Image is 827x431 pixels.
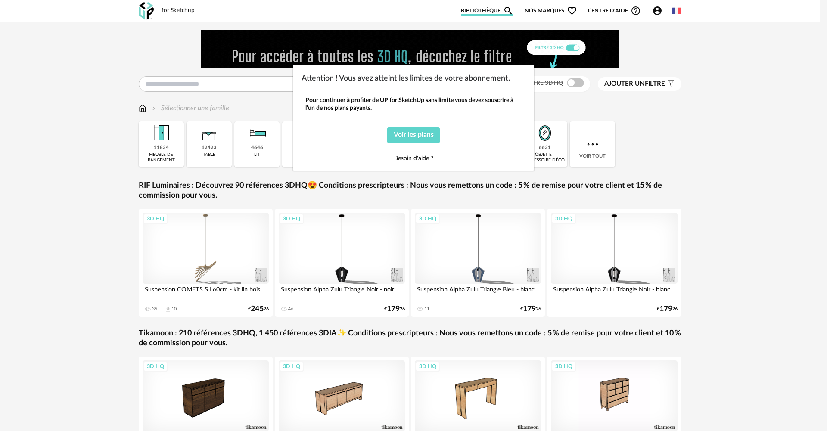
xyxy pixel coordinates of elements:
div: Pour continuer à profiter de UP for SketchUp sans limite vous devez souscrire à l'un de nos plans... [305,96,522,112]
span: Voir les plans [394,131,434,138]
a: Besoin d'aide ? [394,155,433,161]
div: dialog [293,65,534,171]
span: Attention ! Vous avez atteint les limites de votre abonnement. [302,74,510,82]
button: Voir les plans [387,127,440,143]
